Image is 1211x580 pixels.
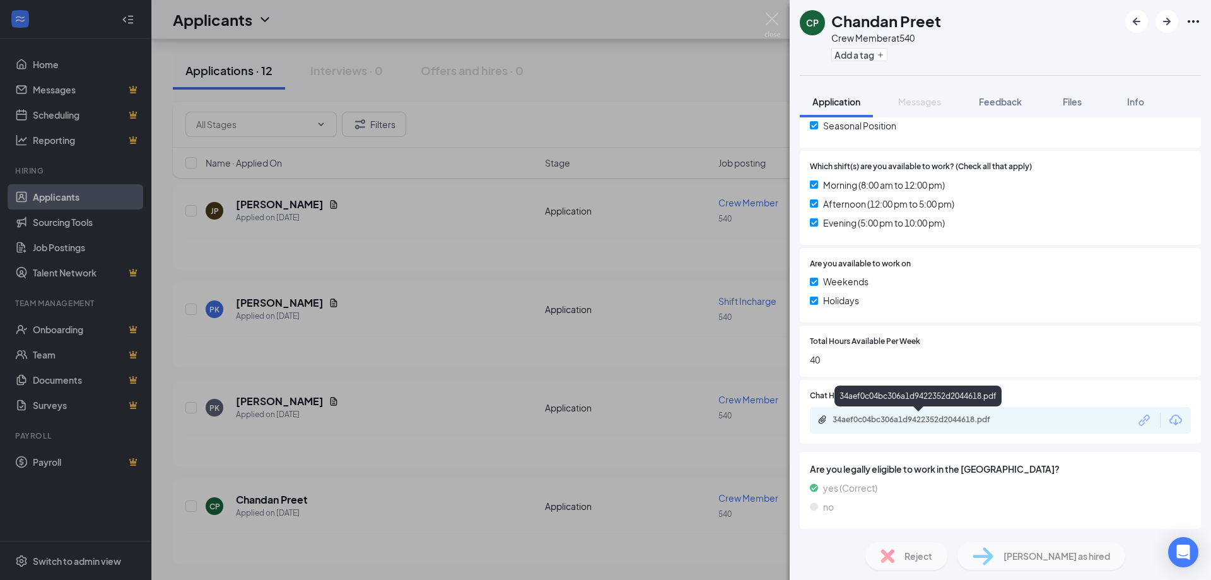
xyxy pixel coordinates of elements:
[806,16,819,29] div: CP
[810,353,1191,367] span: 40
[823,293,859,307] span: Holidays
[810,258,911,270] span: Are you available to work on
[877,51,884,59] svg: Plus
[831,32,941,44] div: Crew Member at 540
[1168,537,1198,567] div: Open Intercom Messenger
[831,10,941,32] h1: Chandan Preet
[1186,14,1201,29] svg: Ellipses
[1137,412,1153,429] svg: Link
[834,386,1002,406] div: 34aef0c04bc306a1d9422352d2044618.pdf
[817,415,1022,427] a: Paperclip34aef0c04bc306a1d9422352d2044618.pdf
[823,119,896,133] span: Seasonal Position
[823,178,945,192] span: Morning (8:00 am to 12:00 pm)
[1168,413,1183,428] svg: Download
[810,336,920,348] span: Total Hours Available Per Week
[1155,10,1178,33] button: ArrowRight
[833,415,1009,425] div: 34aef0c04bc306a1d9422352d2044618.pdf
[817,415,828,425] svg: Paperclip
[812,96,860,107] span: Application
[810,161,1032,173] span: Which shift(s) are you available to work? (Check all that apply)
[810,462,1191,476] span: Are you legally eligible to work in the [GEOGRAPHIC_DATA]?
[1159,14,1174,29] svg: ArrowRight
[810,390,855,402] span: Chat History
[823,275,869,288] span: Weekends
[1063,96,1082,107] span: Files
[979,96,1022,107] span: Feedback
[831,48,887,61] button: PlusAdd a tag
[1125,10,1148,33] button: ArrowLeftNew
[823,481,877,495] span: yes (Correct)
[823,197,954,211] span: Afternoon (12:00 pm to 5:00 pm)
[1129,14,1144,29] svg: ArrowLeftNew
[823,500,834,514] span: no
[1127,96,1144,107] span: Info
[823,216,945,230] span: Evening (5:00 pm to 10:00 pm)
